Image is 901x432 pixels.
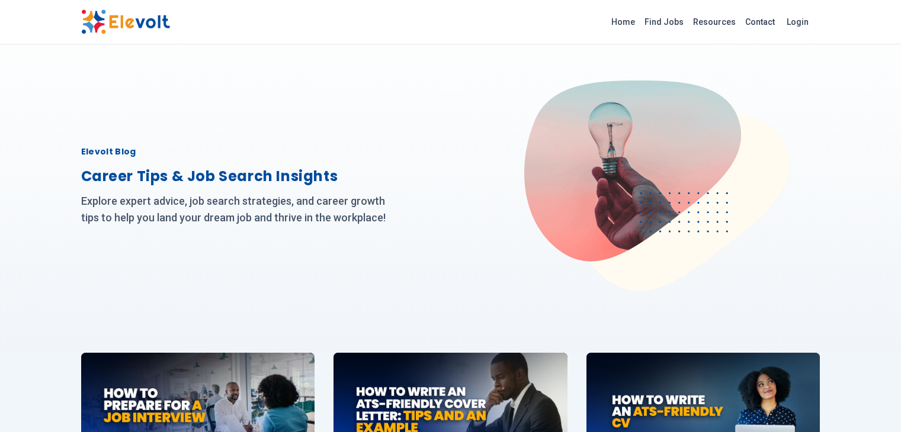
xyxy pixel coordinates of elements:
[81,193,394,226] p: Explore expert advice, job search strategies, and career growth tips to help you land your dream ...
[740,12,780,31] a: Contact
[640,12,688,31] a: Find Jobs
[81,146,394,157] h1: Elevolt Blog
[524,80,790,291] img: Elevolt Blog
[607,12,640,31] a: Home
[81,167,394,186] h2: Career Tips & Job Search Insights
[688,12,740,31] a: Resources
[81,9,170,34] img: Elevolt
[780,10,816,34] a: Login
